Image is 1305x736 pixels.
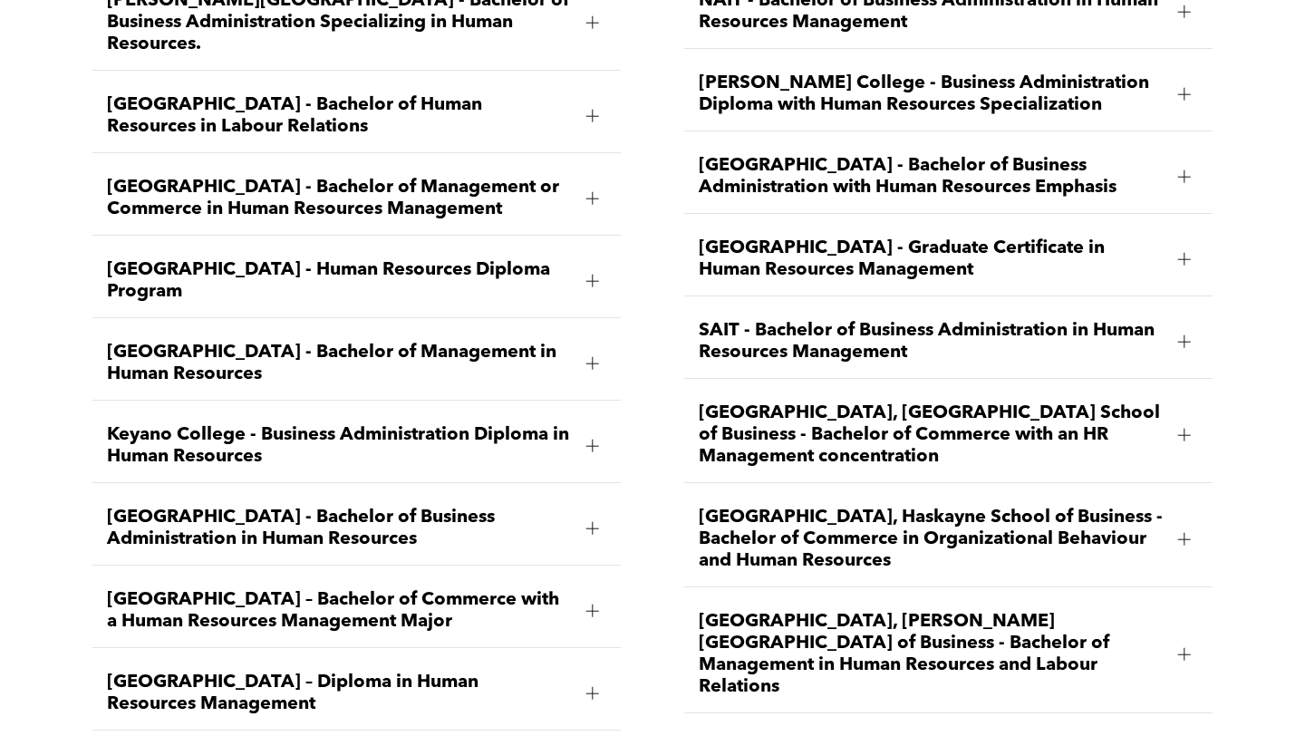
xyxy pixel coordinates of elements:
span: [GEOGRAPHIC_DATA] - Graduate Certificate in Human Resources Management [699,237,1164,281]
span: Keyano College - Business Administration Diploma in Human Resources [107,424,572,468]
span: [GEOGRAPHIC_DATA] – Diploma in Human Resources Management [107,672,572,715]
span: [GEOGRAPHIC_DATA] - Bachelor of Business Administration with Human Resources Emphasis [699,155,1164,199]
span: SAIT - Bachelor of Business Administration in Human Resources Management [699,320,1164,363]
span: [GEOGRAPHIC_DATA] – Bachelor of Commerce with a Human Resources Management Major [107,589,572,633]
span: [PERSON_NAME] College - Business Administration Diploma with Human Resources Specialization [699,73,1164,116]
span: [GEOGRAPHIC_DATA], Haskayne School of Business - Bachelor of Commerce in Organizational Behaviour... [699,507,1164,572]
span: [GEOGRAPHIC_DATA] - Human Resources Diploma Program [107,259,572,303]
span: [GEOGRAPHIC_DATA] - Bachelor of Human Resources in Labour Relations [107,94,572,138]
span: [GEOGRAPHIC_DATA] - Bachelor of Management in Human Resources [107,342,572,385]
span: [GEOGRAPHIC_DATA], [GEOGRAPHIC_DATA] School of Business - Bachelor of Commerce with an HR Managem... [699,402,1164,468]
span: [GEOGRAPHIC_DATA] - Bachelor of Business Administration in Human Resources [107,507,572,550]
span: [GEOGRAPHIC_DATA], [PERSON_NAME][GEOGRAPHIC_DATA] of Business - Bachelor of Management in Human R... [699,611,1164,698]
span: [GEOGRAPHIC_DATA] - Bachelor of Management or Commerce in Human Resources Management [107,177,572,220]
